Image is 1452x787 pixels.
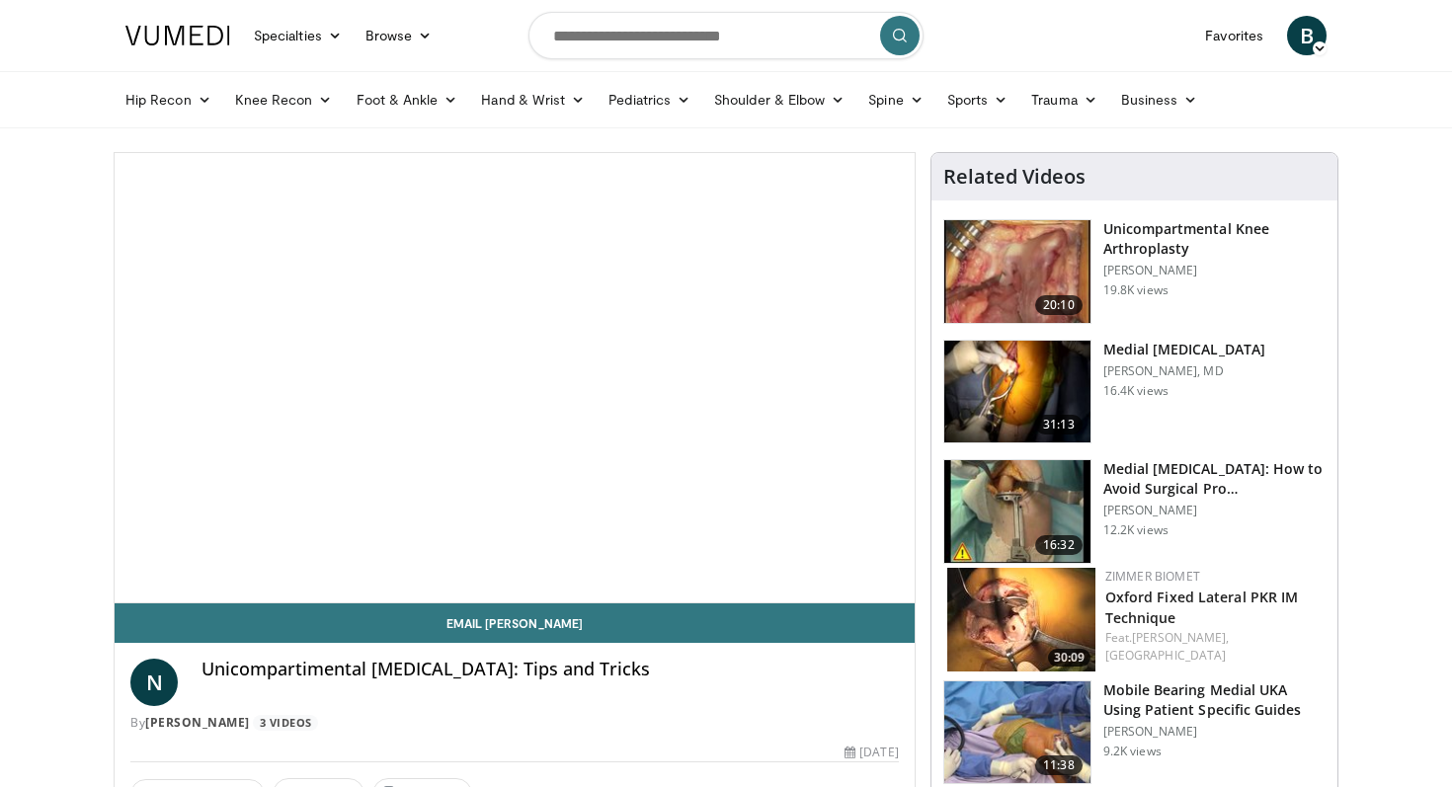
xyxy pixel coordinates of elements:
[944,341,1090,443] img: 294122_0000_1.png.150x105_q85_crop-smart_upscale.jpg
[947,568,1095,671] img: 1139bc86-10bf-4018-b609-ddc03866ed6b.150x105_q85_crop-smart_upscale.jpg
[1103,724,1326,740] p: [PERSON_NAME]
[943,165,1086,189] h4: Related Videos
[115,603,915,643] a: Email [PERSON_NAME]
[1035,415,1083,434] span: 31:13
[1019,80,1109,119] a: Trauma
[1048,649,1090,667] span: 30:09
[597,80,702,119] a: Pediatrics
[1105,629,1230,664] a: [PERSON_NAME], [GEOGRAPHIC_DATA]
[354,16,444,55] a: Browse
[944,681,1090,784] img: 316317_0000_1.png.150x105_q85_crop-smart_upscale.jpg
[145,714,250,731] a: [PERSON_NAME]
[1105,568,1200,585] a: Zimmer Biomet
[944,220,1090,323] img: whit_3.png.150x105_q85_crop-smart_upscale.jpg
[943,219,1326,324] a: 20:10 Unicompartmental Knee Arthroplasty [PERSON_NAME] 19.8K views
[1103,263,1326,278] p: [PERSON_NAME]
[528,12,924,59] input: Search topics, interventions
[1109,80,1210,119] a: Business
[1035,535,1083,555] span: 16:32
[1103,744,1162,759] p: 9.2K views
[935,80,1020,119] a: Sports
[845,744,898,761] div: [DATE]
[1035,295,1083,315] span: 20:10
[1103,503,1326,518] p: [PERSON_NAME]
[125,26,230,45] img: VuMedi Logo
[469,80,597,119] a: Hand & Wrist
[130,714,899,732] div: By
[943,340,1326,444] a: 31:13 Medial [MEDICAL_DATA] [PERSON_NAME], MD 16.4K views
[1103,459,1326,499] h3: Medial [MEDICAL_DATA]: How to Avoid Surgical Pro…
[1103,680,1326,720] h3: Mobile Bearing Medial UKA Using Patient Specific Guides
[1103,219,1326,259] h3: Unicompartmental Knee Arthroplasty
[943,459,1326,564] a: 16:32 Medial [MEDICAL_DATA]: How to Avoid Surgical Pro… [PERSON_NAME] 12.2K views
[1105,588,1299,627] a: Oxford Fixed Lateral PKR IM Technique
[947,568,1095,671] a: 30:09
[253,715,318,732] a: 3 Videos
[1193,16,1275,55] a: Favorites
[702,80,856,119] a: Shoulder & Elbow
[115,153,915,603] video-js: Video Player
[1105,629,1322,665] div: Feat.
[202,659,899,680] h4: Unicompartimental [MEDICAL_DATA]: Tips and Tricks
[1103,282,1169,298] p: 19.8K views
[114,80,223,119] a: Hip Recon
[943,680,1326,785] a: 11:38 Mobile Bearing Medial UKA Using Patient Specific Guides [PERSON_NAME] 9.2K views
[1103,363,1265,379] p: [PERSON_NAME], MD
[130,659,178,706] a: N
[856,80,934,119] a: Spine
[242,16,354,55] a: Specialties
[223,80,345,119] a: Knee Recon
[1103,383,1169,399] p: 16.4K views
[1103,340,1265,359] h3: Medial [MEDICAL_DATA]
[345,80,470,119] a: Foot & Ankle
[1287,16,1327,55] a: B
[1103,522,1169,538] p: 12.2K views
[944,460,1090,563] img: ZdWCH7dOnnmQ9vqn5hMDoxOmdtO6xlQD_1.150x105_q85_crop-smart_upscale.jpg
[1035,755,1083,775] span: 11:38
